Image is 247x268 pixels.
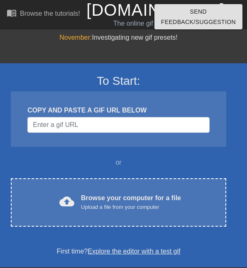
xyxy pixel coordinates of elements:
a: Browse the tutorials! [7,8,80,21]
span: menu_book [7,8,17,18]
div: Browse your computer for a file [81,193,181,211]
div: COPY AND PASTE A GIF URL BELOW [27,105,209,115]
a: Explore the editor with a test gif [88,248,180,255]
button: Send Feedback/Suggestion [154,4,242,29]
span: cloud_upload [59,194,74,209]
div: Upload a file from your computer [81,203,181,211]
div: Browse the tutorials! [20,10,80,17]
input: Username [27,117,209,133]
a: [DOMAIN_NAME] [86,1,225,19]
span: Send Feedback/Suggestion [161,7,236,27]
span: November: [59,34,92,41]
div: The online gif editor [86,19,198,29]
